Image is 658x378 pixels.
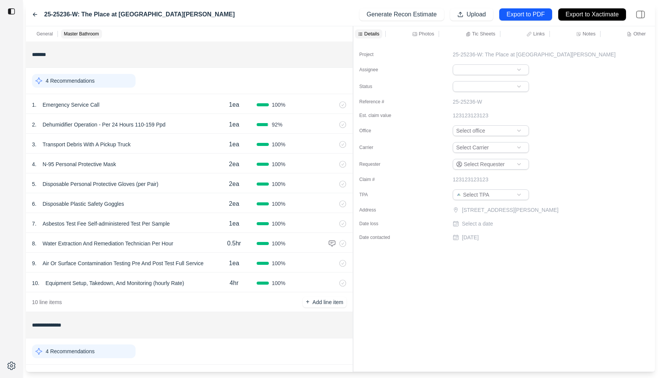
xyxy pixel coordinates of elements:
[272,101,286,109] span: 100 %
[359,99,398,105] label: Reference #
[303,297,346,308] button: +Add line item
[453,112,488,119] p: 123123123123
[359,176,398,183] label: Claim #
[37,31,53,37] p: General
[359,161,398,167] label: Requester
[40,159,119,170] p: N-95 Personal Protective Mask
[227,239,241,248] p: 0.5hr
[453,98,482,106] p: 25-25236-W
[419,30,434,37] p: Photos
[359,51,398,58] label: Project
[272,141,286,148] span: 100 %
[40,139,134,150] p: Transport Debris With A Pickup Truck
[633,30,646,37] p: Other
[632,6,649,23] img: right-panel.svg
[229,140,239,149] p: 1ea
[272,259,286,267] span: 100 %
[32,200,37,208] p: 6 .
[46,77,94,85] p: 4 Recommendations
[32,160,37,168] p: 4 .
[272,160,286,168] span: 100 %
[272,121,283,128] span: 92 %
[44,10,235,19] label: 25-25236-W: The Place at [GEOGRAPHIC_DATA][PERSON_NAME]
[565,10,619,19] p: Export to Xactimate
[462,206,559,214] p: [STREET_ADDRESS][PERSON_NAME]
[272,279,286,287] span: 100 %
[359,192,398,198] label: TPA
[306,298,309,306] p: +
[40,218,173,229] p: Asbestos Test Fee Self-administered Test Per Sample
[229,179,239,189] p: 2ea
[499,8,552,21] button: Export to PDF
[46,348,94,355] p: 4 Recommendations
[229,160,239,169] p: 2ea
[359,234,398,240] label: Date contacted
[32,180,37,188] p: 5 .
[313,298,343,306] p: Add line item
[328,240,336,247] img: comment
[40,238,176,249] p: Water Extraction And Remediation Technician Per Hour
[230,279,238,288] p: 4hr
[42,278,187,288] p: Equipment Setup, Takedown, And Monitoring (hourly Rate)
[533,30,545,37] p: Links
[359,83,398,90] label: Status
[64,31,99,37] p: Master Bathroom
[359,144,398,151] label: Carrier
[453,176,488,183] p: 123123123123
[466,10,486,19] p: Upload
[32,121,37,128] p: 2 .
[40,99,102,110] p: Emergency Service Call
[583,30,596,37] p: Notes
[453,51,616,58] p: 25-25236-W: The Place at [GEOGRAPHIC_DATA][PERSON_NAME]
[272,180,286,188] span: 100 %
[367,10,437,19] p: Generate Recon Estimate
[32,298,62,306] p: 10 line items
[32,279,39,287] p: 10 .
[272,200,286,208] span: 100 %
[359,128,398,134] label: Office
[359,112,398,119] label: Est. claim value
[40,258,207,269] p: Air Or Surface Contamination Testing Pre And Post Test Full Service
[229,219,239,228] p: 1ea
[32,141,37,148] p: 3 .
[8,8,15,15] img: toggle sidebar
[364,30,380,37] p: Details
[558,8,626,21] button: Export to Xactimate
[359,207,398,213] label: Address
[32,101,37,109] p: 1 .
[40,119,169,130] p: Dehumidifier Operation - Per 24 Hours 110-159 Ppd
[40,199,127,209] p: Disposable Plastic Safety Goggles
[229,199,239,208] p: 2ea
[359,67,398,73] label: Assignee
[40,179,161,189] p: Disposable Personal Protective Gloves (per Pair)
[229,120,239,129] p: 1ea
[450,8,493,21] button: Upload
[359,221,398,227] label: Date loss
[506,10,545,19] p: Export to PDF
[229,100,239,109] p: 1ea
[32,240,37,247] p: 8 .
[272,220,286,227] span: 100 %
[462,234,479,241] p: [DATE]
[229,259,239,268] p: 1ea
[472,30,495,37] p: Tic Sheets
[272,240,286,247] span: 100 %
[32,220,37,227] p: 7 .
[32,259,37,267] p: 9 .
[359,8,444,21] button: Generate Recon Estimate
[462,220,493,227] p: Select a date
